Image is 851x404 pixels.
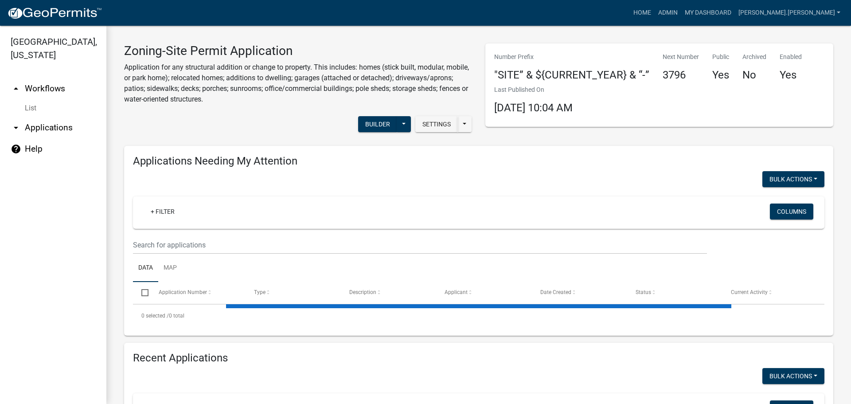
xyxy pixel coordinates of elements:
a: Data [133,254,158,282]
p: Enabled [780,52,802,62]
p: Next Number [663,52,699,62]
datatable-header-cell: Application Number [150,282,245,303]
h4: Yes [780,69,802,82]
i: help [11,144,21,154]
i: arrow_drop_down [11,122,21,133]
div: 0 total [133,305,824,327]
button: Settings [415,116,458,132]
button: Bulk Actions [762,171,824,187]
button: Builder [358,116,397,132]
p: Number Prefix [494,52,649,62]
span: Date Created [540,289,571,295]
h4: "SITE” & ${CURRENT_YEAR} & “-” [494,69,649,82]
datatable-header-cell: Status [627,282,722,303]
h4: Applications Needing My Attention [133,155,824,168]
span: Applicant [445,289,468,295]
a: Home [630,4,655,21]
datatable-header-cell: Applicant [436,282,531,303]
a: [PERSON_NAME].[PERSON_NAME] [735,4,844,21]
datatable-header-cell: Current Activity [722,282,818,303]
a: + Filter [144,204,182,220]
span: Type [254,289,265,295]
p: Public [712,52,729,62]
p: Archived [742,52,766,62]
span: Status [636,289,651,295]
a: Admin [655,4,681,21]
a: Map [158,254,182,282]
h4: Recent Applications [133,352,824,365]
span: Current Activity [731,289,768,295]
button: Bulk Actions [762,368,824,384]
input: Search for applications [133,236,707,254]
h3: Zoning-Site Permit Application [124,43,472,59]
span: 0 selected / [141,313,169,319]
h4: 3796 [663,69,699,82]
span: Description [349,289,376,295]
i: arrow_drop_up [11,83,21,94]
a: My Dashboard [681,4,735,21]
h4: No [742,69,766,82]
datatable-header-cell: Date Created [531,282,627,303]
p: Last Published On [494,85,573,94]
datatable-header-cell: Description [341,282,436,303]
p: Application for any structural addition or change to property. This includes: homes (stick built,... [124,62,472,105]
datatable-header-cell: Type [246,282,341,303]
button: Columns [770,204,813,220]
datatable-header-cell: Select [133,282,150,303]
h4: Yes [712,69,729,82]
span: [DATE] 10:04 AM [494,102,573,114]
span: Application Number [159,289,207,295]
